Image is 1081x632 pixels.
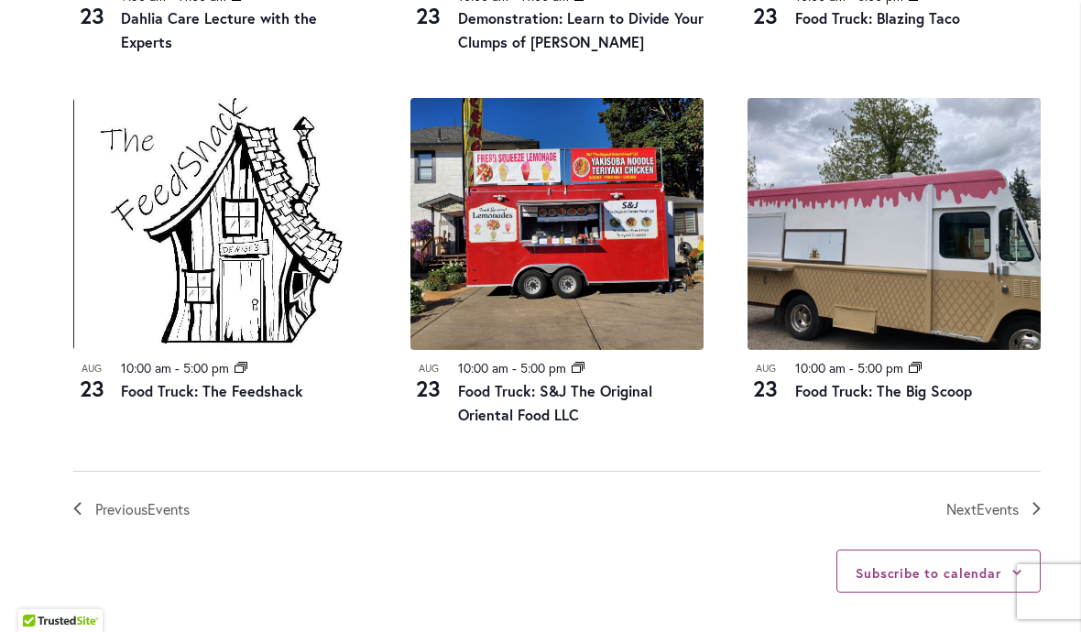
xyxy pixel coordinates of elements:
a: Food Truck: The Big Scoop [795,381,972,400]
span: Events [147,499,190,518]
a: Demonstration: Learn to Divide Your Clumps of [PERSON_NAME] [458,8,704,51]
span: Events [977,499,1019,518]
span: 23 [748,373,784,404]
a: Food Truck: S&J The Original Oriental Food LLC [458,381,652,424]
span: Next [946,497,1019,521]
time: 5:00 pm [857,359,903,376]
a: Next Events [946,497,1041,521]
span: Previous [95,497,190,521]
span: 23 [410,373,447,404]
span: - [849,359,854,376]
button: Subscribe to calendar [856,564,1001,582]
a: Previous Events [73,497,190,521]
span: Aug [73,361,110,376]
img: Food Truck: The Big Scoop [748,98,1041,350]
time: 5:00 pm [520,359,566,376]
time: 10:00 am [458,359,508,376]
a: Food Truck: The Feedshack [121,381,303,400]
a: Food Truck: Blazing Taco [795,8,960,27]
span: Aug [410,361,447,376]
span: Aug [748,361,784,376]
time: 5:00 pm [183,359,229,376]
span: - [512,359,517,376]
span: 23 [73,373,110,404]
img: The Feedshack [73,98,366,350]
time: 10:00 am [121,359,171,376]
iframe: Launch Accessibility Center [14,567,65,618]
img: Food Cart – S&J “The Original Oriental Food” [410,98,704,350]
a: Dahlia Care Lecture with the Experts [121,8,317,51]
span: - [175,359,180,376]
time: 10:00 am [795,359,846,376]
